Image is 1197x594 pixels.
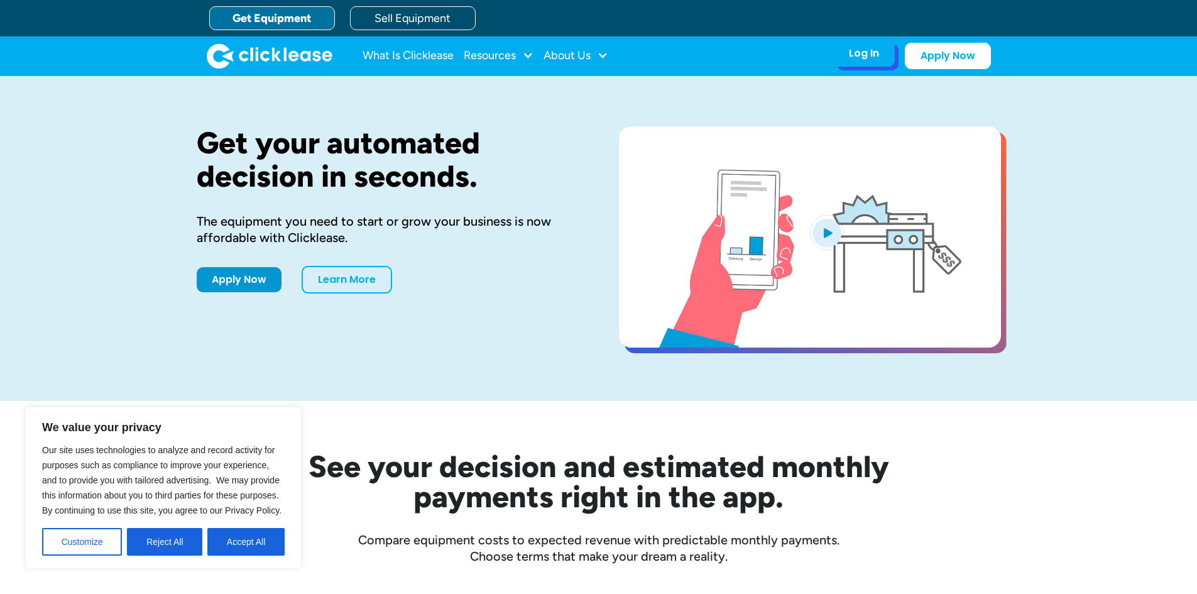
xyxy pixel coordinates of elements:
div: We value your privacy [25,407,302,569]
div: Compare equipment costs to expected revenue with predictable monthly payments. Choose terms that ... [197,532,1001,564]
h1: Get your automated decision in seconds. [197,126,579,193]
img: Blue play button logo on a light blue circular background [810,215,844,250]
h2: See your decision and estimated monthly payments right in the app. [247,451,951,512]
a: Get Equipment [209,6,335,30]
button: Accept All [207,528,285,556]
button: Customize [42,528,122,556]
div: The equipment you need to start or grow your business is now affordable with Clicklease. [197,213,579,246]
div: Log In [849,47,879,60]
div: Resources [464,43,533,69]
a: Sell Equipment [350,6,476,30]
button: Reject All [127,528,202,556]
p: We value your privacy [42,420,285,435]
a: Apply Now [197,267,281,292]
a: open lightbox [619,126,1001,348]
a: home [207,43,332,69]
a: Apply Now [905,43,991,69]
a: Learn More [302,266,392,294]
img: Clicklease logo [207,43,332,69]
a: What Is Clicklease [363,43,454,69]
div: About Us [544,43,608,69]
span: Our site uses technologies to analyze and record activity for purposes such as compliance to impr... [42,445,281,515]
